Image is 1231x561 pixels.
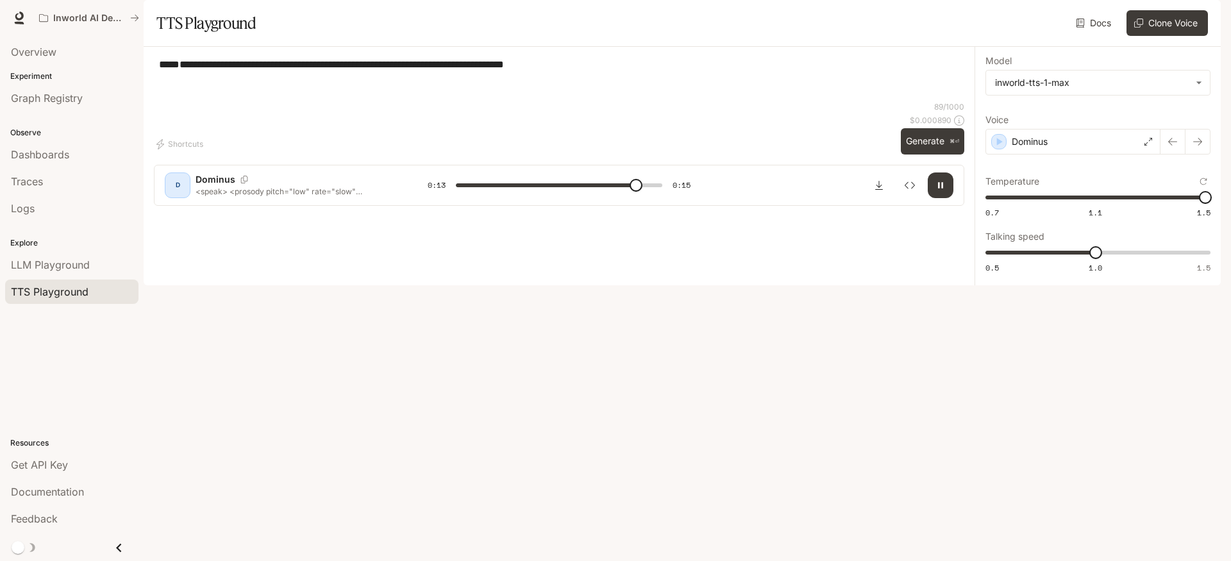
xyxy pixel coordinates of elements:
span: 1.1 [1089,207,1102,218]
button: Inspect [897,172,923,198]
div: inworld-tts-1-max [995,76,1189,89]
h1: TTS Playground [156,10,256,36]
span: 1.5 [1197,207,1210,218]
p: <speak> <prosody pitch="low" rate="slow" volume="soft"> *sniff* I... I don't know what to do anym... [196,186,397,197]
a: Docs [1073,10,1116,36]
p: Dominus [1012,135,1048,148]
p: Inworld AI Demos [53,13,125,24]
span: 0.5 [985,262,999,273]
span: 0:15 [673,179,691,192]
button: Shortcuts [154,134,208,155]
button: All workspaces [33,5,145,31]
span: 1.5 [1197,262,1210,273]
div: D [167,175,188,196]
button: Reset to default [1196,174,1210,188]
p: Voice [985,115,1009,124]
p: Talking speed [985,232,1044,241]
p: Temperature [985,177,1039,186]
button: Download audio [866,172,892,198]
span: 0:13 [428,179,446,192]
span: 0.7 [985,207,999,218]
button: Generate⌘⏎ [901,128,964,155]
p: ⌘⏎ [950,138,959,146]
p: $ 0.000890 [910,115,951,126]
button: Clone Voice [1126,10,1208,36]
p: 89 / 1000 [934,101,964,112]
div: inworld-tts-1-max [986,71,1210,95]
p: Model [985,56,1012,65]
p: Dominus [196,173,235,186]
button: Copy Voice ID [235,176,253,183]
span: 1.0 [1089,262,1102,273]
